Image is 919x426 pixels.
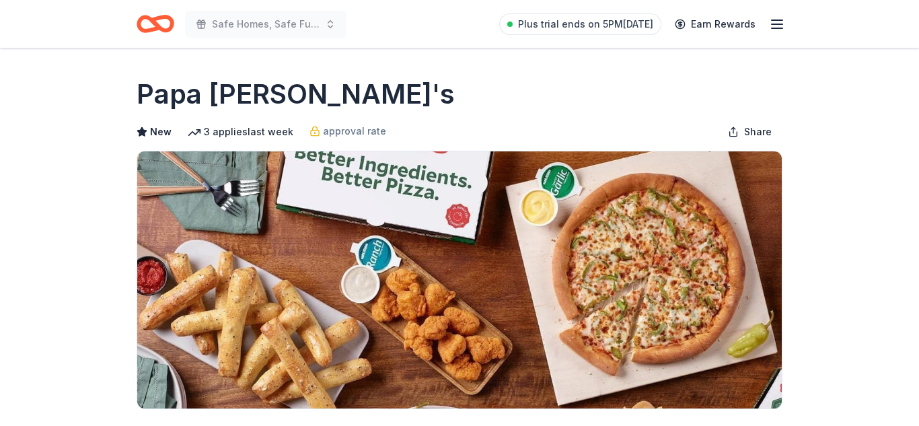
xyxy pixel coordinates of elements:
span: Plus trial ends on 5PM[DATE] [518,16,653,32]
span: New [150,124,172,140]
span: Safe Homes, Safe Futures Family Resource Fair [212,16,320,32]
a: Home [137,8,174,40]
a: Earn Rewards [667,12,764,36]
a: approval rate [309,123,386,139]
h1: Papa [PERSON_NAME]'s [137,75,455,113]
a: Plus trial ends on 5PM[DATE] [499,13,661,35]
span: Share [744,124,772,140]
button: Safe Homes, Safe Futures Family Resource Fair [185,11,346,38]
button: Share [717,118,782,145]
img: Image for Papa John's [137,151,782,409]
div: 3 applies last week [188,124,293,140]
span: approval rate [323,123,386,139]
